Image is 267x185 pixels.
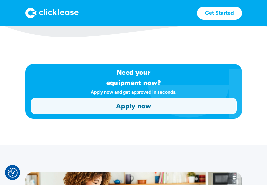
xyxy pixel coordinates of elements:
a: Get Started [197,7,242,20]
button: Consent Preferences [8,168,18,178]
h1: equipment now? [67,79,200,87]
img: Logo [25,8,79,18]
h1: Need your [67,69,200,76]
img: Revisit consent button [8,168,18,178]
div: Apply now and get approved in seconds. [67,89,200,95]
a: Apply now [31,98,236,114]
